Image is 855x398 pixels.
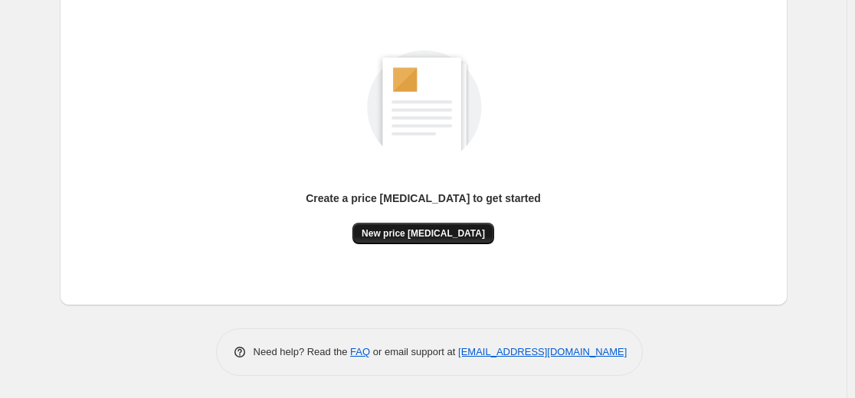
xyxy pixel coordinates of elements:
[350,346,370,357] a: FAQ
[352,223,494,244] button: New price [MEDICAL_DATA]
[362,227,485,240] span: New price [MEDICAL_DATA]
[306,191,541,206] p: Create a price [MEDICAL_DATA] to get started
[458,346,627,357] a: [EMAIL_ADDRESS][DOMAIN_NAME]
[370,346,458,357] span: or email support at
[254,346,351,357] span: Need help? Read the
